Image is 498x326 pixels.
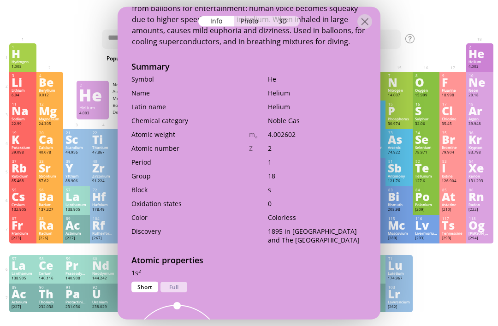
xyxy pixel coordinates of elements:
div: 178.49 [92,207,114,213]
div: Thorium [39,300,61,304]
div: Boiling point [113,102,149,108]
div: Full [160,281,187,292]
div: Ar [468,106,491,116]
div: 56 [39,188,61,192]
div: P [388,106,410,116]
div: Zr [92,163,114,173]
div: 1895 in [GEOGRAPHIC_DATA] and The [GEOGRAPHIC_DATA] [268,226,367,244]
div: Strontium [39,174,61,178]
div: 92 [93,285,114,290]
div: 36 [469,130,491,135]
div: 18.998 [442,93,464,98]
div: 89 [66,216,88,221]
div: Be [39,77,61,87]
div: Helium [468,59,491,64]
div: 11 [12,102,34,107]
div: 53 [442,159,464,164]
div: Atomic properties [118,254,380,268]
div: Color [131,213,249,221]
div: 58 [39,256,61,261]
div: [227] [65,236,88,241]
div: Selenium [415,145,437,150]
div: At [442,191,464,202]
div: Oxygen [415,88,437,93]
div: Atomic weight [113,89,149,95]
sup: 2 [138,268,141,274]
div: Actinium [65,231,88,236]
div: 37 [12,159,34,164]
div: 238.029 [92,304,114,310]
div: Rn [468,191,491,202]
div: Popular: [107,53,141,66]
div: 83 [388,188,410,192]
div: s [268,185,367,194]
div: Sb [388,163,410,173]
div: Livermorium [415,231,437,236]
div: Lithium [12,88,34,93]
div: 22 [93,130,114,135]
div: 88 [39,216,61,221]
div: Cesium [12,202,34,207]
div: Pr [65,260,88,270]
div: 39.098 [12,150,34,155]
div: Scandium [65,145,88,150]
div: Rf [92,220,114,230]
div: 57 [66,188,88,192]
div: Atomic weight [131,130,249,138]
div: 55 [12,188,34,192]
div: 85 [442,188,464,192]
div: Nitrogen [388,88,410,93]
div: Protactinium [65,300,88,304]
div: 1.008 [12,64,34,70]
div: 10 [469,73,491,78]
div: 3 [12,73,34,78]
div: Noble Gas [113,82,186,88]
div: 132.905 [12,207,34,213]
div: Zirconium [92,174,114,178]
div: [289] [388,236,410,241]
div: 91.224 [92,178,114,184]
div: Y [65,163,88,173]
div: 51 [388,159,410,164]
div: N [388,77,410,87]
div: 115 [388,216,410,221]
div: Lu [388,260,410,270]
div: 12 [39,102,61,107]
div: Sr [39,163,61,173]
div: Iodine [442,174,464,178]
div: 57 [12,256,34,261]
div: Group [131,171,249,180]
div: Te [415,163,437,173]
div: Calcium [39,145,61,150]
div: H [12,48,34,59]
div: Polonium [415,202,437,207]
div: 140.908 [65,276,88,281]
div: Melting point [113,95,149,101]
div: Hf [92,191,114,202]
div: 38 [39,159,61,164]
div: Krypton [468,145,491,150]
div: 208.98 [388,207,410,213]
div: 6.94 [12,93,34,98]
div: He [268,74,367,83]
div: 1 [268,157,367,166]
div: Astatine [442,202,464,207]
div: Z [249,143,268,152]
div: 14.007 [388,93,410,98]
div: Magnesium [39,117,61,121]
div: 15 [388,102,410,107]
div: F [442,77,464,87]
div: [293] [442,236,464,241]
div: Bromine [442,145,464,150]
div: 59 [66,256,88,261]
div: Photo [234,16,267,26]
div: 35 [442,130,464,135]
div: 87 [12,216,34,221]
div: Lr [388,289,410,299]
div: [210] [442,207,464,213]
div: Cs [12,191,34,202]
div: 131.293 [468,178,491,184]
div: Oxidation states [131,199,249,207]
div: Ac [12,289,34,299]
div: 88.906 [65,178,88,184]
